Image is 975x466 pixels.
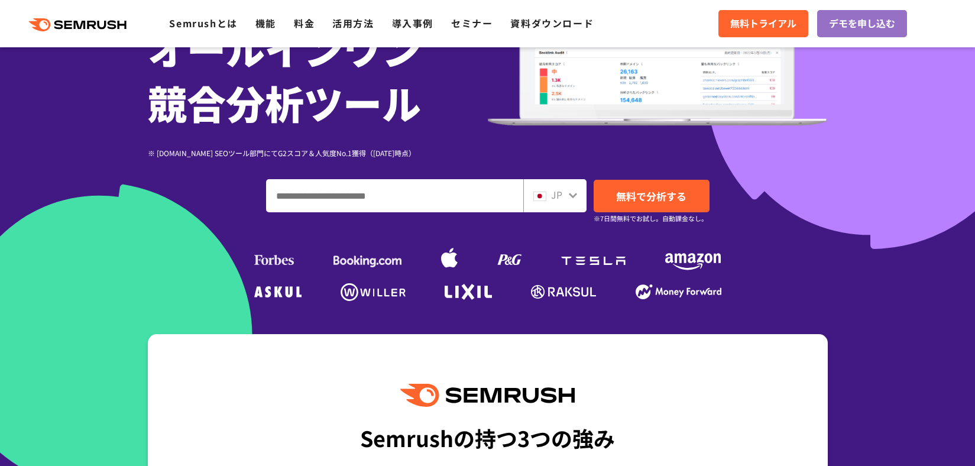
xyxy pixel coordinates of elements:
a: セミナー [451,16,493,30]
a: 料金 [294,16,315,30]
a: デモを申し込む [817,10,907,37]
a: 導入事例 [392,16,433,30]
a: 機能 [255,16,276,30]
span: 無料で分析する [616,189,686,203]
div: Semrushの持つ3つの強み [360,416,615,459]
span: 無料トライアル [730,16,796,31]
span: デモを申し込む [829,16,895,31]
h1: オールインワン 競合分析ツール [148,21,488,130]
a: 資料ダウンロード [510,16,594,30]
a: 無料トライアル [718,10,808,37]
input: ドメイン、キーワードまたはURLを入力してください [267,180,523,212]
a: 無料で分析する [594,180,710,212]
a: Semrushとは [169,16,237,30]
div: ※ [DOMAIN_NAME] SEOツール部門にてG2スコア＆人気度No.1獲得（[DATE]時点） [148,147,488,158]
small: ※7日間無料でお試し。自動課金なし。 [594,213,708,224]
span: JP [551,187,562,202]
img: Semrush [400,384,574,407]
a: 活用方法 [332,16,374,30]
